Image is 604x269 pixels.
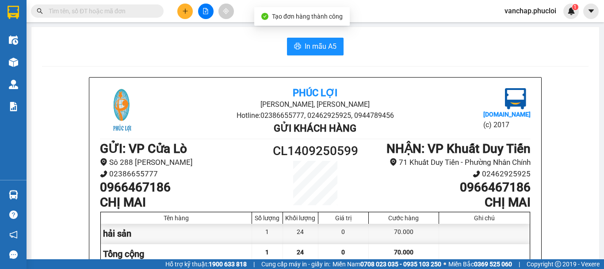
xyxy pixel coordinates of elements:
span: message [9,250,18,259]
div: 24 [283,224,318,244]
span: copyright [555,261,561,267]
span: notification [9,230,18,239]
li: [PERSON_NAME], [PERSON_NAME] [83,22,370,33]
div: Ghi chú [441,214,528,222]
span: aim [223,8,229,14]
span: check-circle [261,13,268,20]
li: Hotline: 02386655777, 02462925925, 0944789456 [172,110,459,121]
b: NHẬN : VP Khuất Duy Tiến [386,141,531,156]
span: Hỗ trợ kỹ thuật: [165,259,247,269]
li: Hotline: 02386655777, 02462925925, 0944789456 [83,33,370,44]
span: Miền Nam [333,259,441,269]
img: warehouse-icon [9,35,18,45]
b: Phúc Lợi [293,87,337,98]
div: 70.000 [369,224,439,244]
span: environment [390,158,397,166]
h1: 0966467186 [369,180,531,195]
span: file-add [203,8,209,14]
div: Khối lượng [285,214,316,222]
img: icon-new-feature [567,7,575,15]
strong: 0708 023 035 - 0935 103 250 [360,261,441,268]
li: [PERSON_NAME], [PERSON_NAME] [172,99,459,110]
strong: 0369 525 060 [474,261,512,268]
div: Tên hàng [103,214,249,222]
img: logo.jpg [505,88,526,109]
sup: 1 [572,4,578,10]
img: logo-vxr [8,6,19,19]
div: Cước hàng [371,214,436,222]
span: 70.000 [394,249,413,256]
span: environment [100,158,107,166]
span: caret-down [587,7,595,15]
span: plus [182,8,188,14]
strong: 1900 633 818 [209,261,247,268]
b: GỬI : VP Cửa Lò [11,64,98,79]
span: search [37,8,43,14]
div: Số lượng [254,214,280,222]
span: 0 [341,249,345,256]
span: Cung cấp máy in - giấy in: [261,259,330,269]
h1: 0966467186 [100,180,261,195]
span: | [519,259,520,269]
span: Miền Bắc [448,259,512,269]
button: caret-down [583,4,599,19]
h1: CHỊ MAI [100,195,261,210]
h1: CHỊ MAI [369,195,531,210]
span: vanchap.phucloi [497,5,563,16]
img: warehouse-icon [9,190,18,199]
span: Tổng cộng [103,249,144,259]
li: Sô 288 [PERSON_NAME] [100,156,261,168]
span: 24 [297,249,304,256]
img: solution-icon [9,102,18,111]
button: plus [177,4,193,19]
div: Giá trị [321,214,366,222]
span: | [253,259,255,269]
b: [DOMAIN_NAME] [483,111,531,118]
span: phone [473,170,480,178]
img: logo.jpg [11,11,55,55]
img: warehouse-icon [9,58,18,67]
span: printer [294,43,301,51]
div: 1 [252,224,283,244]
h1: CL1409250599 [261,141,369,161]
span: question-circle [9,211,18,219]
b: GỬI : VP Cửa Lò [100,141,187,156]
span: 1 [573,4,577,10]
img: warehouse-icon [9,80,18,89]
span: phone [100,170,107,178]
input: Tìm tên, số ĐT hoặc mã đơn [49,6,153,16]
li: 02462925925 [369,168,531,180]
div: 0 [318,224,369,244]
div: hải sản [101,224,252,244]
span: ⚪️ [443,262,446,266]
button: aim [218,4,234,19]
li: 71 Khuất Duy Tiến - Phường Nhân Chính [369,156,531,168]
span: Tạo đơn hàng thành công [272,13,343,20]
li: 02386655777 [100,168,261,180]
img: logo.jpg [100,88,144,133]
span: 1 [265,249,269,256]
button: printerIn mẫu A5 [287,38,344,55]
span: In mẫu A5 [305,41,336,52]
b: Gửi khách hàng [274,123,356,134]
li: (c) 2017 [483,119,531,130]
button: file-add [198,4,214,19]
